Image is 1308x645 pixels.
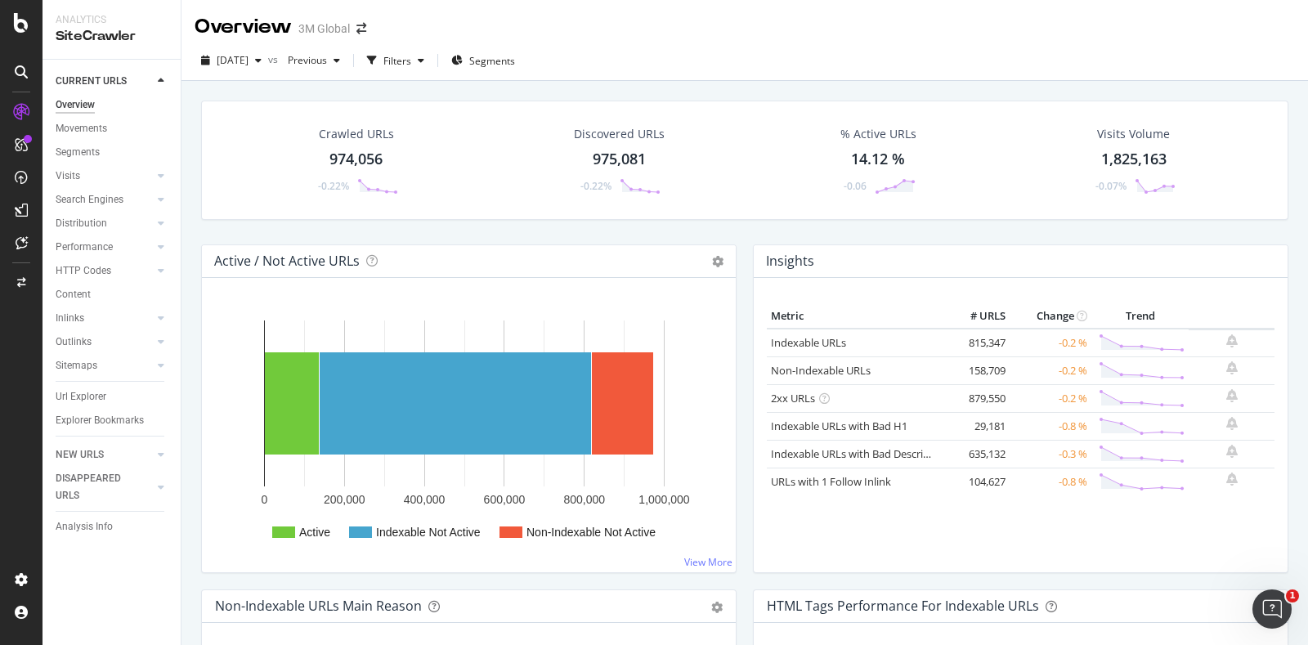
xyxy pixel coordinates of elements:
[268,52,281,66] span: vs
[56,168,153,185] a: Visits
[361,47,431,74] button: Filters
[329,149,383,170] div: 974,056
[1097,126,1170,142] div: Visits Volume
[944,356,1010,384] td: 158,709
[944,440,1010,468] td: 635,132
[56,470,138,504] div: DISAPPEARED URLS
[944,384,1010,412] td: 879,550
[56,262,153,280] a: HTTP Codes
[684,555,732,569] a: View More
[56,518,169,535] a: Analysis Info
[944,468,1010,495] td: 104,627
[1226,417,1238,430] div: bell-plus
[1091,304,1189,329] th: Trend
[767,598,1039,614] div: HTML Tags Performance for Indexable URLs
[944,412,1010,440] td: 29,181
[56,27,168,46] div: SiteCrawler
[574,126,665,142] div: Discovered URLs
[767,304,944,329] th: Metric
[484,493,526,506] text: 600,000
[56,120,169,137] a: Movements
[215,304,715,559] svg: A chart.
[56,144,100,161] div: Segments
[56,334,92,351] div: Outlinks
[593,149,646,170] div: 975,081
[1010,356,1091,384] td: -0.2 %
[56,215,107,232] div: Distribution
[56,518,113,535] div: Analysis Info
[56,388,106,405] div: Url Explorer
[299,526,330,539] text: Active
[56,412,144,429] div: Explorer Bookmarks
[851,149,905,170] div: 14.12 %
[944,329,1010,357] td: 815,347
[1101,149,1167,170] div: 1,825,163
[56,13,168,27] div: Analytics
[1226,445,1238,458] div: bell-plus
[712,256,723,267] i: Options
[56,262,111,280] div: HTTP Codes
[56,73,127,90] div: CURRENT URLS
[214,250,360,272] h4: Active / Not Active URLs
[56,357,153,374] a: Sitemaps
[404,493,446,506] text: 400,000
[1010,384,1091,412] td: -0.2 %
[281,47,347,74] button: Previous
[840,126,916,142] div: % Active URLs
[318,179,349,193] div: -0.22%
[56,286,91,303] div: Content
[356,23,366,34] div: arrow-right-arrow-left
[563,493,605,506] text: 800,000
[56,412,169,429] a: Explorer Bookmarks
[56,334,153,351] a: Outlinks
[944,304,1010,329] th: # URLS
[638,493,689,506] text: 1,000,000
[56,96,169,114] a: Overview
[281,53,327,67] span: Previous
[319,126,394,142] div: Crawled URLs
[771,335,846,350] a: Indexable URLs
[56,310,153,327] a: Inlinks
[844,179,867,193] div: -0.06
[324,493,365,506] text: 200,000
[711,602,723,613] div: gear
[1226,473,1238,486] div: bell-plus
[1226,334,1238,347] div: bell-plus
[56,191,153,208] a: Search Engines
[1010,468,1091,495] td: -0.8 %
[56,239,153,256] a: Performance
[771,363,871,378] a: Non-Indexable URLs
[771,419,907,433] a: Indexable URLs with Bad H1
[580,179,611,193] div: -0.22%
[1010,412,1091,440] td: -0.8 %
[771,446,949,461] a: Indexable URLs with Bad Description
[195,47,268,74] button: [DATE]
[766,250,814,272] h4: Insights
[1252,589,1292,629] iframe: Intercom live chat
[56,310,84,327] div: Inlinks
[56,446,104,464] div: NEW URLS
[217,53,249,67] span: 2025 Sep. 28th
[56,73,153,90] a: CURRENT URLS
[1010,440,1091,468] td: -0.3 %
[56,239,113,256] div: Performance
[262,493,268,506] text: 0
[195,13,292,41] div: Overview
[469,54,515,68] span: Segments
[1010,304,1091,329] th: Change
[1286,589,1299,602] span: 1
[56,286,169,303] a: Content
[56,120,107,137] div: Movements
[1226,389,1238,402] div: bell-plus
[56,357,97,374] div: Sitemaps
[376,526,481,539] text: Indexable Not Active
[56,388,169,405] a: Url Explorer
[1226,361,1238,374] div: bell-plus
[1010,329,1091,357] td: -0.2 %
[383,54,411,68] div: Filters
[526,526,656,539] text: Non-Indexable Not Active
[771,391,815,405] a: 2xx URLs
[56,168,80,185] div: Visits
[56,470,153,504] a: DISAPPEARED URLS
